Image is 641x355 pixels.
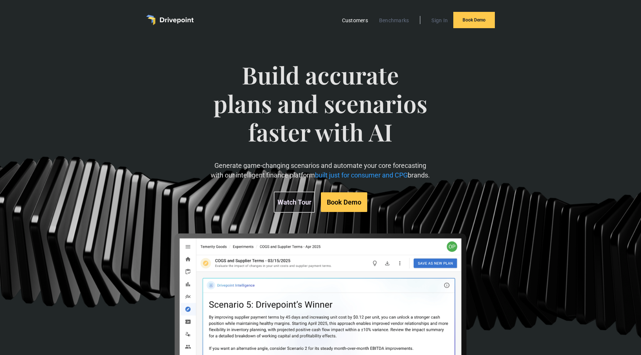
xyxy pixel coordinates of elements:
a: Book Demo [453,12,495,28]
p: Generate game-changing scenarios and automate your core forecasting with our intelligent finance ... [210,161,430,179]
a: Customers [338,16,372,25]
a: Benchmarks [375,16,413,25]
span: built just for consumer and CPG [315,171,408,179]
a: Watch Tour [274,192,315,213]
a: Book Demo [321,192,367,212]
a: home [146,15,194,25]
span: Build accurate plans and scenarios faster with AI [210,61,430,161]
a: Sign In [428,16,451,25]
